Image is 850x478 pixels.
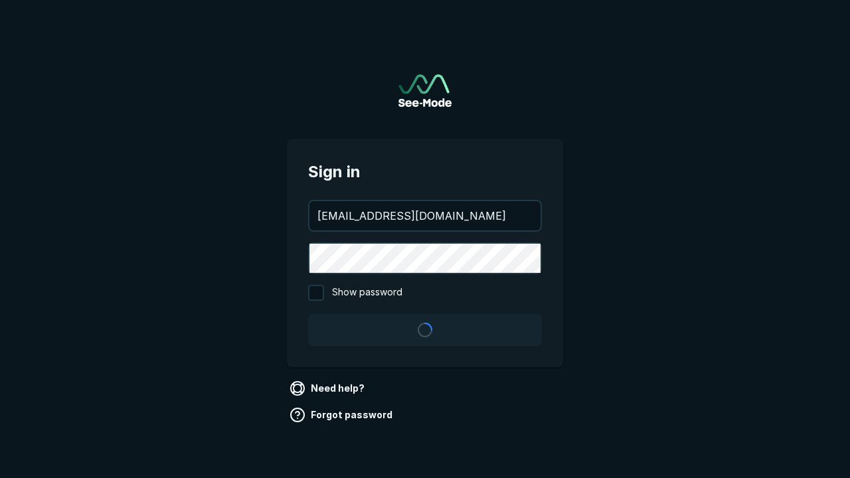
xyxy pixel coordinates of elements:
a: Need help? [287,378,370,399]
input: your@email.com [309,201,541,230]
span: Sign in [308,160,542,184]
span: Show password [332,285,402,301]
img: See-Mode Logo [398,74,452,107]
a: Go to sign in [398,74,452,107]
a: Forgot password [287,404,398,426]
